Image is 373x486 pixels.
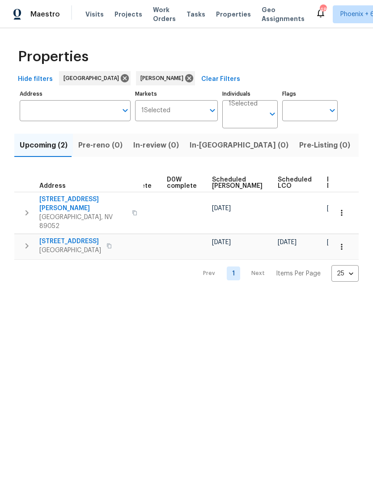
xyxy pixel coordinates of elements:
[282,91,338,97] label: Flags
[299,139,350,152] span: Pre-Listing (0)
[30,10,60,19] span: Maestro
[278,239,297,245] span: [DATE]
[327,205,346,211] span: [DATE]
[39,213,127,231] span: [GEOGRAPHIC_DATA], NV 89052
[331,262,359,285] div: 25
[216,10,251,19] span: Properties
[85,10,104,19] span: Visits
[278,177,312,189] span: Scheduled LCO
[18,74,53,85] span: Hide filters
[198,71,244,88] button: Clear Filters
[64,74,123,83] span: [GEOGRAPHIC_DATA]
[153,5,176,23] span: Work Orders
[141,107,170,114] span: 1 Selected
[135,91,218,97] label: Markets
[212,239,231,245] span: [DATE]
[39,237,101,246] span: [STREET_ADDRESS]
[167,177,197,189] span: D0W complete
[201,74,240,85] span: Clear Filters
[326,104,339,117] button: Open
[212,205,231,211] span: [DATE]
[212,177,263,189] span: Scheduled [PERSON_NAME]
[195,265,359,282] nav: Pagination Navigation
[136,71,195,85] div: [PERSON_NAME]
[222,91,278,97] label: Individuals
[266,108,279,120] button: Open
[119,104,131,117] button: Open
[14,71,56,88] button: Hide filters
[18,52,89,61] span: Properties
[206,104,219,117] button: Open
[327,177,347,189] span: Ready Date
[39,183,66,189] span: Address
[190,139,288,152] span: In-[GEOGRAPHIC_DATA] (0)
[186,11,205,17] span: Tasks
[20,91,131,97] label: Address
[140,74,187,83] span: [PERSON_NAME]
[39,195,127,213] span: [STREET_ADDRESS][PERSON_NAME]
[262,5,305,23] span: Geo Assignments
[39,246,101,255] span: [GEOGRAPHIC_DATA]
[59,71,131,85] div: [GEOGRAPHIC_DATA]
[320,5,326,14] div: 48
[78,139,123,152] span: Pre-reno (0)
[133,139,179,152] span: In-review (0)
[20,139,68,152] span: Upcoming (2)
[114,10,142,19] span: Projects
[227,266,240,280] a: Goto page 1
[327,239,346,245] span: [DATE]
[276,269,321,278] p: Items Per Page
[229,100,258,108] span: 1 Selected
